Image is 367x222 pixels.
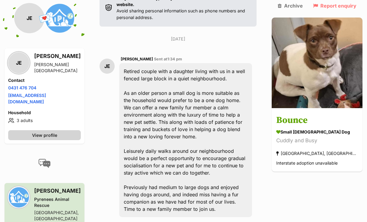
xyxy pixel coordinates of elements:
a: Report enquiry [313,3,356,8]
div: JE [100,59,115,74]
h3: [PERSON_NAME] [34,52,81,60]
a: View profile [8,130,81,140]
h3: [PERSON_NAME] [34,187,81,195]
a: Bounce small [DEMOGRAPHIC_DATA] Dog Cuddly and Busy [GEOGRAPHIC_DATA], [GEOGRAPHIC_DATA] Intersta... [272,109,362,172]
img: conversation-icon-4a6f8262b818ee0b60e3300018af0b2d0b884aa5de6e9bcb8d3d4eeb1a70a7c4.svg [38,159,51,168]
span: View profile [32,132,57,138]
span: 💌 [38,12,51,25]
h4: Household [8,110,81,116]
h3: Bounce [276,114,358,127]
img: Pyrenees Animal Rescue profile pic [8,187,29,208]
p: [DATE] [100,36,257,42]
img: Pyrenees Animal Rescue profile pic [44,3,75,33]
div: [PERSON_NAME][GEOGRAPHIC_DATA] [34,62,81,74]
span: [PERSON_NAME] [121,57,153,61]
li: 3 adults [8,117,81,124]
div: small [DEMOGRAPHIC_DATA] Dog [276,129,358,135]
a: 0431 476 704 [8,85,36,90]
img: Bounce [272,18,362,108]
div: [GEOGRAPHIC_DATA], [GEOGRAPHIC_DATA] [34,210,81,222]
div: Pyrenees Animal Rescue [34,196,81,208]
a: [EMAIL_ADDRESS][DOMAIN_NAME] [8,93,46,104]
div: [GEOGRAPHIC_DATA], [GEOGRAPHIC_DATA] [276,150,358,158]
span: 1:34 pm [167,57,182,61]
a: Archive [278,3,303,8]
h4: Contact [8,77,81,83]
div: Cuddly and Busy [276,137,358,145]
div: Retired couple with a daughter living with us in a well fenced large block in a quiet neighbourho... [119,63,252,217]
div: JE [14,3,44,33]
span: Interstate adoption unavailable [276,161,338,166]
span: Sent at [154,57,182,61]
div: JE [8,52,29,73]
